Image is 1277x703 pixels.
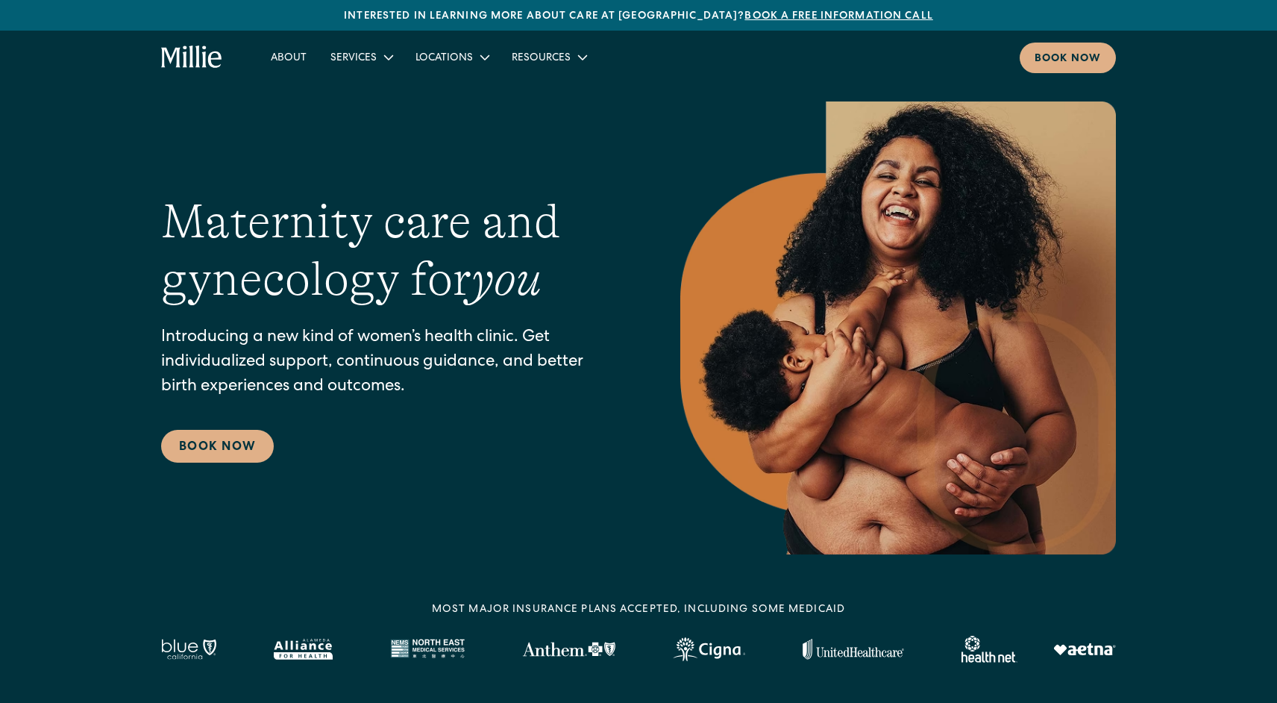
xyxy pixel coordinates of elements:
img: Blue California logo [161,639,216,660]
div: MOST MAJOR INSURANCE PLANS ACCEPTED, INCLUDING some MEDICAID [432,602,845,618]
div: Services [330,51,377,66]
div: Locations [404,45,500,69]
img: United Healthcare logo [803,639,904,660]
div: Locations [415,51,473,66]
a: Book a free information call [744,11,932,22]
a: Book Now [161,430,274,463]
a: Book now [1020,43,1116,73]
em: you [471,252,542,306]
img: Alameda Alliance logo [274,639,333,660]
img: Smiling mother with her baby in arms, celebrating body positivity and the nurturing bond of postp... [680,101,1116,554]
img: Healthnet logo [961,636,1017,663]
div: Resources [512,51,571,66]
img: Cigna logo [673,637,745,661]
h1: Maternity care and gynecology for [161,193,621,308]
div: Services [319,45,404,69]
img: North East Medical Services logo [390,639,465,660]
a: About [259,45,319,69]
img: Aetna logo [1053,643,1116,655]
img: Anthem Logo [522,642,615,657]
div: Book now [1035,51,1101,67]
p: Introducing a new kind of women’s health clinic. Get individualized support, continuous guidance,... [161,326,621,400]
a: home [161,46,223,69]
div: Resources [500,45,597,69]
